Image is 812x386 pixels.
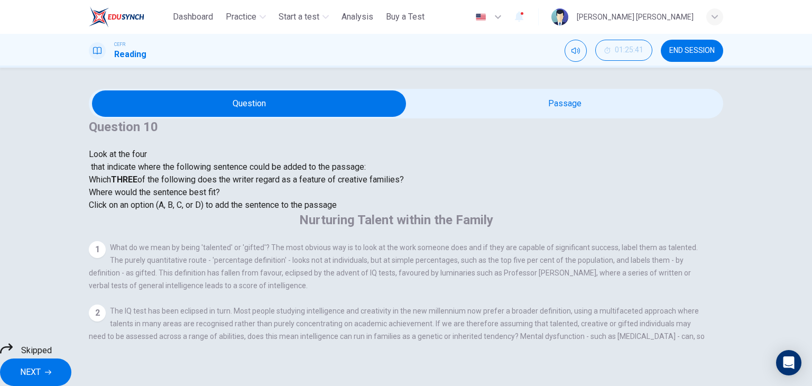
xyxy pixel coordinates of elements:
h4: Question 10 [89,118,404,135]
span: Buy a Test [386,11,425,23]
button: END SESSION [661,40,723,62]
span: Skipped [21,344,52,357]
span: Start a test [279,11,319,23]
button: Practice [222,7,270,26]
button: Analysis [337,7,377,26]
span: END SESSION [669,47,715,55]
button: 01:25:41 [595,40,652,61]
img: Profile picture [551,8,568,25]
span: Where would the sentence best fit? [89,187,222,197]
span: Dashboard [173,11,213,23]
span: Analysis [342,11,373,23]
span: The IQ test has been eclipsed in turn. Most people studying intelligence and creativity in the ne... [89,307,705,353]
div: Mute [565,40,587,62]
b: THREE [111,174,137,185]
div: 1 [89,241,106,258]
div: [PERSON_NAME] [PERSON_NAME] [577,11,694,23]
span: Which of the following does the writer regard as a feature of creative families? [89,174,404,185]
img: en [474,13,487,21]
div: Hide [595,40,652,62]
span: 01:25:41 [615,46,643,54]
span: CEFR [114,41,125,48]
button: Buy a Test [382,7,429,26]
button: Start a test [274,7,333,26]
div: Open Intercom Messenger [776,350,801,375]
button: Dashboard [169,7,217,26]
span: Practice [226,11,256,23]
span: What do we mean by being 'talented' or 'gifted'? The most obvious way is to look at the work some... [89,243,698,290]
span: Click on an option (A, B, C, or D) to add the sentence to the passage [89,200,337,210]
a: ELTC logo [89,6,169,27]
h4: Nurturing Talent within the Family [299,212,493,228]
img: ELTC logo [89,6,144,27]
span: NEXT [20,365,41,380]
span: Look at the four that indicate where the following sentence could be added to the passage: [89,148,404,173]
div: 2 [89,305,106,321]
h1: Reading [114,48,146,61]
